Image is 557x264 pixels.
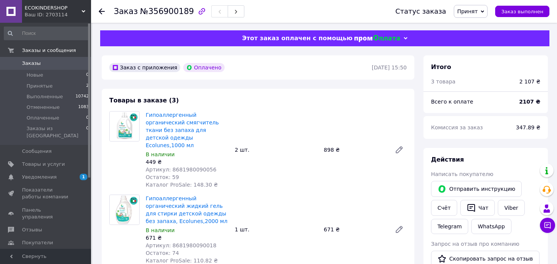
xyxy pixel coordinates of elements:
img: Гипоаллергенный органический жидкий гель для стирки детской одежды без запаха, Ecolunes,2000 мл [110,195,139,225]
a: WhatsApp [471,219,511,234]
span: Этот заказ оплачен с помощью [242,35,352,42]
span: Товары и услуги [22,161,65,168]
span: №356900189 [140,7,194,16]
span: Заказы из [GEOGRAPHIC_DATA] [27,125,86,139]
div: 1 шт. [232,224,321,235]
div: 2 107 ₴ [519,78,540,85]
span: Артикул: 8681980090056 [146,167,216,173]
span: В наличии [146,227,175,233]
span: Комиссия за заказ [431,124,483,130]
div: Вернуться назад [99,8,105,15]
div: Ваш ID: 2703114 [25,11,91,18]
span: 1 [80,174,87,180]
span: Оплаченные [27,115,59,121]
span: Каталог ProSale: 148.30 ₴ [146,182,218,188]
span: Артикул: 8681980090018 [146,242,216,248]
span: Уведомления [22,174,57,181]
span: 1083 [78,104,89,111]
img: evopay logo [354,35,400,42]
div: 671 ₴ [321,224,389,235]
div: 449 ₴ [146,158,229,166]
input: Поиск [4,27,90,40]
span: 0 [86,72,89,79]
button: Cчёт [431,200,457,216]
span: 347.89 ₴ [516,124,540,130]
div: 2 шт. [232,145,321,155]
span: 0 [86,115,89,121]
time: [DATE] 15:50 [372,64,407,71]
span: Отзывы [22,226,42,233]
b: 2107 ₴ [519,99,540,105]
div: Заказ с приложения [109,63,180,72]
div: Оплачено [183,63,224,72]
span: Покупатели [22,239,53,246]
span: Панель управления [22,207,70,220]
img: Гипоаллергенный органический cмягчитель ткани без запаха для детской одежды Ecolunes,1000 мл [110,112,139,141]
a: Редактировать [392,222,407,237]
a: Viber [498,200,524,216]
span: Отмененные [27,104,60,111]
span: Заказ выполнен [501,9,543,14]
span: ECOKINDERSHOP [25,5,82,11]
button: Чат [460,200,495,216]
span: Заказы и сообщения [22,47,76,54]
div: 898 ₴ [321,145,389,155]
div: 671 ₴ [146,234,229,242]
span: Заказы [22,60,41,67]
div: Статус заказа [395,8,446,15]
button: Чат с покупателем [540,218,555,233]
span: 2 [86,83,89,90]
span: Итого [431,63,451,71]
span: Всего к оплате [431,99,473,105]
button: Заказ выполнен [495,6,549,17]
span: Заказ [114,7,138,16]
span: 0 [86,125,89,139]
span: Выполненные [27,93,63,100]
a: Редактировать [392,142,407,157]
span: В наличии [146,151,175,157]
span: Сообщения [22,148,52,155]
span: Новые [27,72,43,79]
span: 3 товара [431,79,455,85]
span: Остаток: 59 [146,174,179,180]
span: Написать покупателю [431,171,493,177]
a: Telegram [431,219,468,234]
span: Принят [457,8,478,14]
a: Гипоаллергенный органический жидкий гель для стирки детской одежды без запаха, Ecolunes,2000 мл [146,195,227,224]
a: Гипоаллергенный органический cмягчитель ткани без запаха для детской одежды Ecolunes,1000 мл [146,112,219,148]
span: Остаток: 74 [146,250,179,256]
button: Отправить инструкцию [431,181,522,197]
span: Каталог ProSale: 110.82 ₴ [146,258,218,264]
span: Запрос на отзыв про компанию [431,241,519,247]
span: Принятые [27,83,53,90]
span: Показатели работы компании [22,187,70,200]
span: Товары в заказе (3) [109,97,179,104]
span: 10742 [76,93,89,100]
span: Действия [431,156,464,163]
